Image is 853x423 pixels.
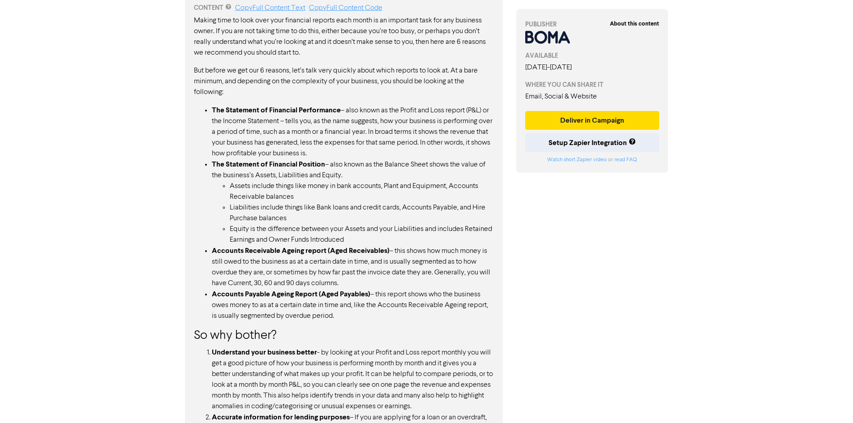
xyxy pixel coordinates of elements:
[194,3,494,13] div: CONTENT
[547,157,607,162] a: Watch short Zapier video
[525,51,660,60] div: AVAILABLE
[525,80,660,90] div: WHERE YOU CAN SHARE IT
[525,156,660,164] div: or
[525,133,660,152] button: Setup Zapier Integration
[614,157,637,162] a: read FAQ
[235,4,305,12] a: Copy Full Content Text
[212,413,350,422] strong: Accurate information for lending purposes
[212,347,494,412] li: - by looking at your Profit and Loss report monthly you will get a good picture of how your busin...
[194,65,494,98] p: But before we get our 6 reasons, let’s talk very quickly about which reports to look at. At a bar...
[194,15,494,58] p: Making time to look over your financial reports each month is an important task for any business ...
[230,224,494,245] li: Equity is the difference between your Assets and your Liabilities and includes Retained Earnings ...
[230,181,494,202] li: Assets include things like money in bank accounts, Plant and Equipment, Accounts Receivable balances
[309,4,382,12] a: Copy Full Content Code
[525,91,660,102] div: Email, Social & Website
[525,62,660,73] div: [DATE] - [DATE]
[212,105,494,159] li: – also known as the Profit and Loss report (P&L) or the Income Statement – tells you, as the name...
[212,160,325,169] strong: The Statement of Financial Position
[212,246,390,255] strong: Accounts Receivable Ageing report (Aged Receivables)
[525,111,660,130] button: Deliver in Campaign
[212,159,494,245] li: – also known as the Balance Sheet shows the value of the business’s Assets, Liabilities and Equity.
[212,289,494,321] li: – this report shows who the business owes money to as at a certain date in time and, like the Acc...
[230,202,494,224] li: Liabilities include things like Bank loans and credit cards, Accounts Payable, and Hire Purchase ...
[525,20,660,29] div: PUBLISHER
[194,329,494,344] h3: So why bother?
[212,245,494,289] li: – this shows how much money is still owed to the business as at a certain date in time, and is us...
[212,290,370,299] strong: Accounts Payable Ageing Report (Aged Payables)
[212,348,317,357] strong: Understand your business better
[808,380,853,423] iframe: Chat Widget
[610,20,659,27] strong: About this content
[212,106,341,115] strong: The Statement of Financial Performance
